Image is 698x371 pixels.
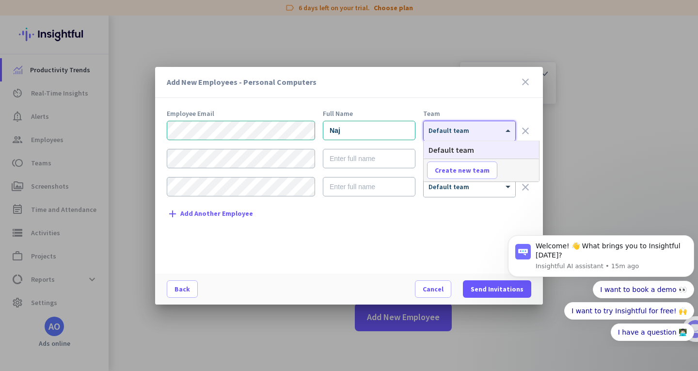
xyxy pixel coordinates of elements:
button: Create new team [427,161,497,179]
input: Enter full name [323,121,415,140]
span: Send Invitations [471,284,523,294]
button: Send Invitations [463,280,531,298]
i: close [520,76,531,88]
button: Cancel [415,280,451,298]
div: Employee Email [167,110,315,117]
i: clear [520,125,531,137]
span: Cancel [423,284,444,294]
span: Create new team [435,165,490,175]
div: Full Name [323,110,415,117]
input: Enter full name [323,149,415,168]
span: Add Another Employee [180,210,253,217]
iframe: Intercom notifications message [504,226,698,347]
div: Team [423,110,516,117]
div: Options List [424,141,539,159]
i: add [167,208,178,220]
i: clear [520,181,531,193]
span: Default team [428,145,474,155]
input: Enter full name [323,177,415,196]
span: Back [174,284,190,294]
button: Back [167,280,198,298]
h3: Add New Employees - Personal Computers [167,78,520,86]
